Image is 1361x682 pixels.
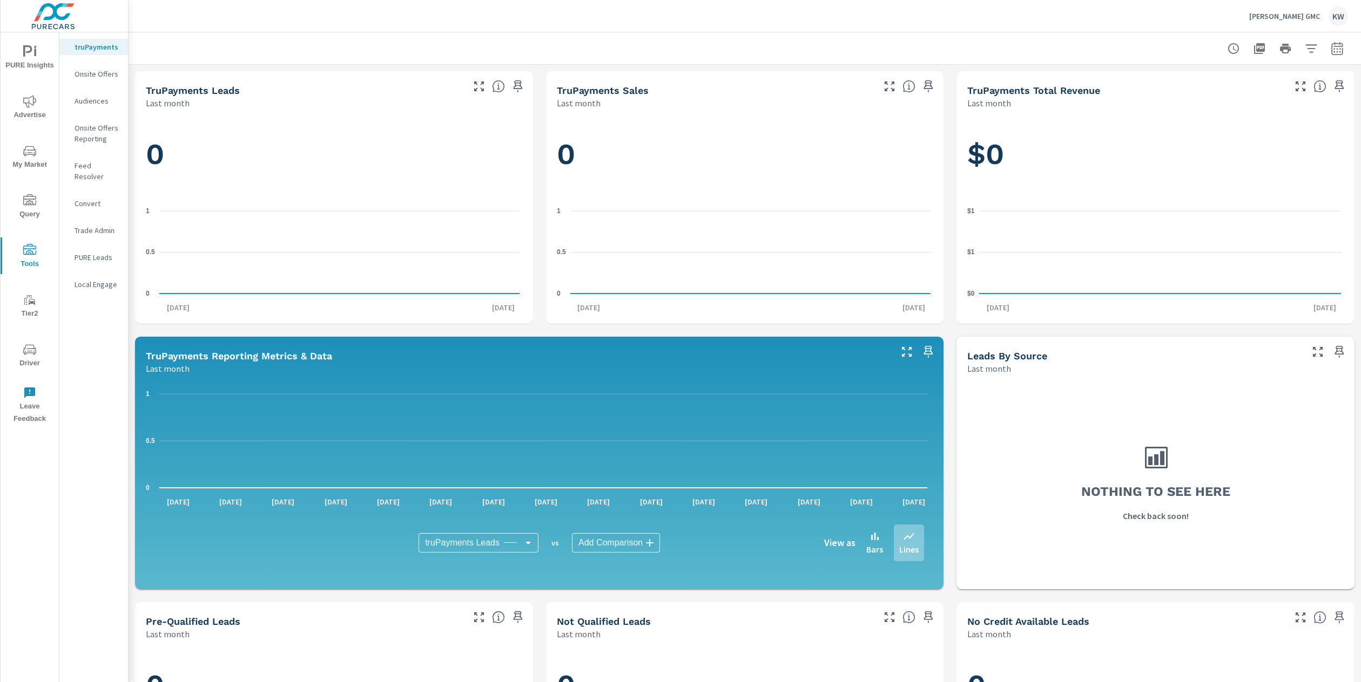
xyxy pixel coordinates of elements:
p: [DATE] [484,302,522,313]
p: Local Engage [75,279,119,290]
span: Tools [4,244,56,270]
p: Feed Resolver [75,160,119,182]
div: Local Engage [59,276,128,292]
span: Tier2 [4,294,56,320]
p: [DATE] [979,302,1017,313]
p: [DATE] [422,496,460,507]
text: 1 [146,390,150,398]
p: PURE Leads [75,252,119,263]
text: 0.5 [146,437,155,445]
span: Leave Feedback [4,386,56,425]
span: A basic review has been done and approved the credit worthiness of the lead by the configured cre... [492,611,505,624]
span: A basic review has been done and has not approved the credit worthiness of the lead by the config... [902,611,915,624]
p: Convert [75,198,119,209]
button: Make Fullscreen [898,343,915,360]
div: Audiences [59,93,128,109]
p: [DATE] [317,496,355,507]
text: 0.5 [557,248,566,256]
p: [DATE] [570,302,608,313]
span: Save this to your personalized report [509,609,527,626]
h5: truPayments Reporting Metrics & Data [146,350,332,362]
p: Trade Admin [75,225,119,236]
p: [DATE] [475,496,513,507]
p: [DATE] [843,496,880,507]
text: 1 [557,207,561,215]
p: [DATE] [1306,302,1344,313]
p: Last month [967,362,1011,375]
p: Last month [967,628,1011,640]
p: Last month [557,628,601,640]
text: $0 [967,290,975,297]
text: $1 [967,248,975,256]
text: 1 [146,207,150,215]
span: Save this to your personalized report [1331,343,1348,360]
p: Onsite Offers Reporting [75,122,119,144]
div: truPayments Leads [419,533,538,553]
span: Save this to your personalized report [1331,609,1348,626]
div: Convert [59,195,128,212]
p: [DATE] [790,496,828,507]
div: Feed Resolver [59,158,128,185]
p: Lines [899,543,919,556]
p: Last month [557,97,601,110]
button: Select Date Range [1326,38,1348,59]
div: KW [1329,6,1348,26]
p: [DATE] [737,496,775,507]
div: PURE Leads [59,249,128,265]
h3: Nothing to see here [1081,482,1230,501]
p: [DATE] [580,496,617,507]
p: [DATE] [527,496,565,507]
div: Trade Admin [59,222,128,238]
p: truPayments [75,42,119,52]
span: Total revenue from sales matched to a truPayments lead. [Source: This data is sourced from the de... [1313,80,1326,93]
span: Advertise [4,95,56,121]
h1: 0 [146,136,522,173]
span: Save this to your personalized report [920,78,937,95]
p: Check back soon! [1123,509,1189,522]
span: A lead that has been submitted but has not gone through the credit application process. [1313,611,1326,624]
h5: Not Qualified Leads [557,616,651,627]
span: The number of truPayments leads. [492,80,505,93]
p: [DATE] [212,496,250,507]
p: Last month [146,97,190,110]
p: [PERSON_NAME] GMC [1249,11,1320,21]
span: Save this to your personalized report [920,343,937,360]
p: Audiences [75,96,119,106]
span: Add Comparison [578,537,643,548]
button: Make Fullscreen [881,78,898,95]
span: Query [4,194,56,221]
h5: Leads By Source [967,350,1047,362]
span: PURE Insights [4,45,56,72]
h5: Pre-Qualified Leads [146,616,240,627]
span: Save this to your personalized report [920,609,937,626]
p: Last month [146,362,190,375]
h5: No Credit Available Leads [967,616,1089,627]
div: nav menu [1,32,59,429]
div: truPayments [59,39,128,55]
button: Make Fullscreen [1292,609,1309,626]
button: Make Fullscreen [881,609,898,626]
p: [DATE] [159,496,197,507]
span: Number of sales matched to a truPayments lead. [Source: This data is sourced from the dealer's DM... [902,80,915,93]
button: Make Fullscreen [470,78,488,95]
p: [DATE] [159,302,197,313]
h5: truPayments Leads [146,85,240,96]
div: Add Comparison [572,533,660,553]
span: Save this to your personalized report [1331,78,1348,95]
div: Onsite Offers [59,66,128,82]
text: 0 [146,290,150,297]
h5: truPayments Total Revenue [967,85,1100,96]
div: Onsite Offers Reporting [59,120,128,147]
button: Make Fullscreen [1309,343,1326,360]
p: [DATE] [685,496,723,507]
h5: truPayments Sales [557,85,649,96]
text: 0.5 [146,248,155,256]
p: [DATE] [369,496,407,507]
p: vs [538,538,572,548]
span: My Market [4,145,56,171]
p: Last month [967,97,1011,110]
button: Print Report [1275,38,1296,59]
text: 0 [557,290,561,297]
text: $1 [967,207,975,215]
button: Make Fullscreen [470,609,488,626]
